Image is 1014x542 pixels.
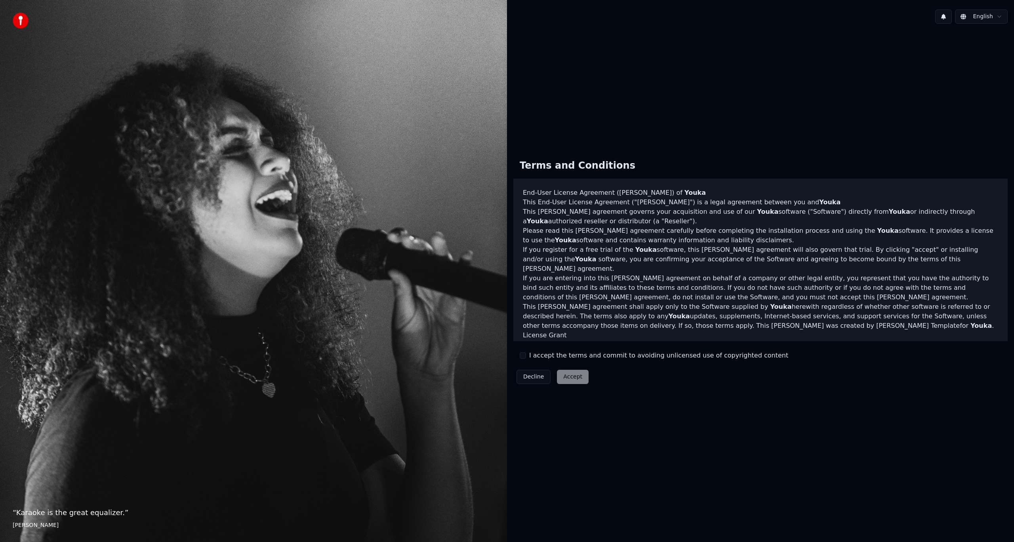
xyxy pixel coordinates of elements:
[523,274,998,302] p: If you are entering into this [PERSON_NAME] agreement on behalf of a company or other legal entit...
[819,198,841,206] span: Youka
[13,507,494,518] p: “ Karaoke is the great equalizer. ”
[889,208,910,215] span: Youka
[757,208,778,215] span: Youka
[970,322,992,329] span: Youka
[523,207,998,226] p: This [PERSON_NAME] agreement governs your acquisition and use of our software ("Software") direct...
[527,217,548,225] span: Youka
[876,322,960,329] a: [PERSON_NAME] Template
[523,226,998,245] p: Please read this [PERSON_NAME] agreement carefully before completing the installation process and...
[523,340,998,359] p: hereby grants you a personal, non-transferable, non-exclusive licence to use the software on your...
[523,245,998,274] p: If you register for a free trial of the software, this [PERSON_NAME] agreement will also govern t...
[13,521,494,529] footer: [PERSON_NAME]
[523,302,998,331] p: This [PERSON_NAME] agreement shall apply only to the Software supplied by herewith regardless of ...
[635,246,657,253] span: Youka
[770,303,791,310] span: Youka
[523,331,998,340] h3: License Grant
[529,351,788,360] label: I accept the terms and commit to avoiding unlicensed use of copyrighted content
[877,227,899,234] span: Youka
[523,341,544,348] span: Youka
[684,189,706,196] span: Youka
[517,370,551,384] button: Decline
[523,188,998,198] h3: End-User License Agreement ([PERSON_NAME]) of
[13,13,29,29] img: youka
[802,341,824,348] span: Youka
[575,255,597,263] span: Youka
[555,236,576,244] span: Youka
[669,312,690,320] span: Youka
[523,198,998,207] p: This End-User License Agreement ("[PERSON_NAME]") is a legal agreement between you and
[513,153,642,179] div: Terms and Conditions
